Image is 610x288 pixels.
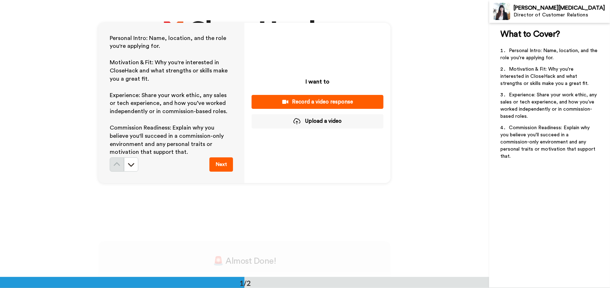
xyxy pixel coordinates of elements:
span: Motivation & Fit: Why you're interested in CloseHack and what strengths or skills make you a grea... [501,67,589,86]
button: Record a video response [252,95,383,109]
span: Experience: Share your work ethic, any sales or tech experience, and how you’ve worked independen... [501,92,599,119]
span: Personal Intro: Name, location, and the role you're applying for. [501,48,599,60]
div: Director of Customer Relations [514,12,610,18]
span: Commission Readiness: Explain why you believe you'll succeed in a commission-only environment and... [501,125,597,159]
span: Commission Readiness: Explain why you believe you'll succeed in a commission-only environment and... [110,125,225,155]
button: Next [209,157,233,172]
img: Profile Image [493,3,510,20]
div: 1/2 [228,278,262,288]
p: I want to [306,77,329,86]
span: Motivation & Fit: Why you're interested in CloseHack and what strengths or skills make you a grea... [110,60,229,82]
button: Upload a video [252,114,383,128]
span: Personal Intro: Name, location, and the role you're applying for. [110,35,228,49]
span: Experience: Share your work ethic, any sales or tech experience, and how you’ve worked independen... [110,92,228,115]
span: What to Cover? [501,30,560,39]
div: [PERSON_NAME][MEDICAL_DATA] [514,5,610,11]
div: Record a video response [257,98,378,106]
